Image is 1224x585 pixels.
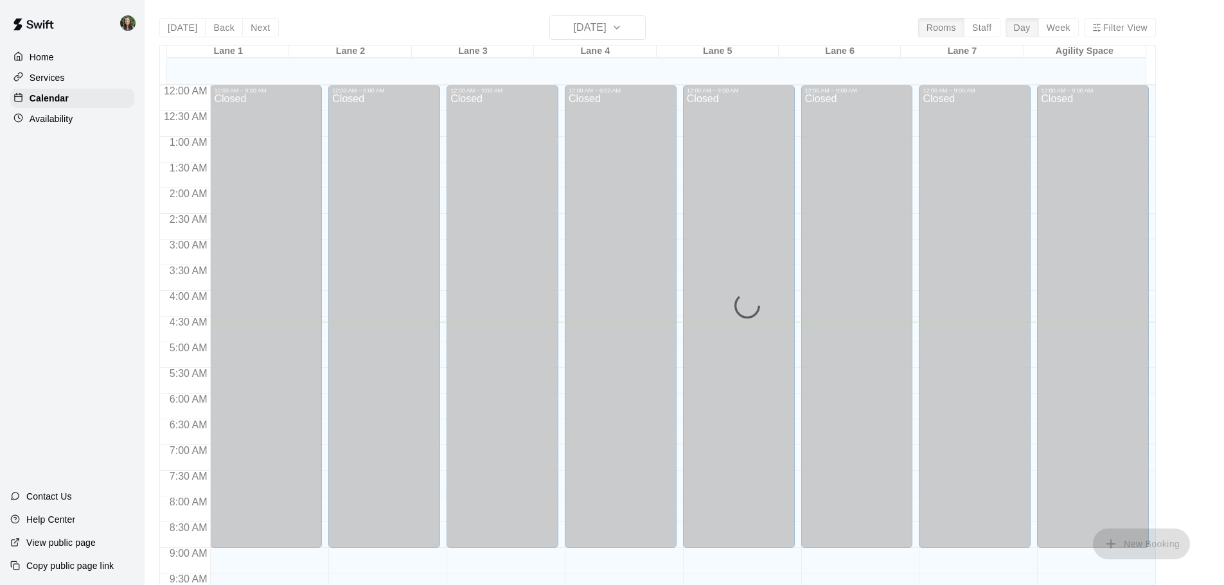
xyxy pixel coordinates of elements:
[166,419,211,430] span: 6:30 AM
[166,342,211,353] span: 5:00 AM
[923,94,1027,546] div: Closed
[166,214,211,225] span: 2:30 AM
[30,112,73,125] p: Availability
[166,573,211,584] span: 9:30 AM
[30,51,54,64] p: Home
[687,94,791,546] div: Closed
[683,85,795,548] div: 12:00 AM – 9:00 AM: Closed
[10,68,134,87] a: Services
[450,94,554,546] div: Closed
[779,46,901,58] div: Lane 6
[166,265,211,276] span: 3:30 AM
[10,89,134,108] a: Calendar
[805,94,909,546] div: Closed
[569,87,624,94] div: 12:00 AM – 9:00 AM
[447,85,558,548] div: 12:00 AM – 9:00 AM: Closed
[26,490,72,503] p: Contact Us
[1041,87,1096,94] div: 12:00 AM – 9:00 AM
[657,46,779,58] div: Lane 5
[166,496,211,507] span: 8:00 AM
[1093,537,1190,548] span: You don't have the permission to add bookings
[1041,94,1145,546] div: Closed
[687,87,742,94] div: 12:00 AM – 9:00 AM
[166,162,211,173] span: 1:30 AM
[328,85,440,548] div: 12:00 AM – 9:00 AM: Closed
[214,87,269,94] div: 12:00 AM – 9:00 AM
[26,513,75,526] p: Help Center
[166,188,211,199] span: 2:00 AM
[26,559,114,572] p: Copy public page link
[210,85,322,548] div: 12:00 AM – 9:00 AM: Closed
[332,87,387,94] div: 12:00 AM – 9:00 AM
[166,240,211,250] span: 3:00 AM
[30,71,65,84] p: Services
[166,291,211,302] span: 4:00 AM
[901,46,1023,58] div: Lane 7
[289,46,411,58] div: Lane 2
[166,317,211,327] span: 4:30 AM
[534,46,656,58] div: Lane 4
[450,87,506,94] div: 12:00 AM – 9:00 AM
[565,85,677,548] div: 12:00 AM – 9:00 AM: Closed
[214,94,318,546] div: Closed
[30,92,69,105] p: Calendar
[919,85,1031,548] div: 12:00 AM – 9:00 AM: Closed
[1024,46,1146,58] div: Agility Space
[10,48,134,67] a: Home
[801,85,913,548] div: 12:00 AM – 9:00 AM: Closed
[166,137,211,148] span: 1:00 AM
[923,87,978,94] div: 12:00 AM – 9:00 AM
[1037,85,1149,548] div: 12:00 AM – 9:00 AM: Closed
[161,111,211,122] span: 12:30 AM
[26,536,96,549] p: View public page
[412,46,534,58] div: Lane 3
[120,15,136,31] img: Megan MacDonald
[166,522,211,533] span: 8:30 AM
[118,10,145,36] div: Megan MacDonald
[166,548,211,559] span: 9:00 AM
[161,85,211,96] span: 12:00 AM
[166,471,211,482] span: 7:30 AM
[167,46,289,58] div: Lane 1
[166,445,211,456] span: 7:00 AM
[805,87,860,94] div: 12:00 AM – 9:00 AM
[166,368,211,379] span: 5:30 AM
[569,94,673,546] div: Closed
[10,109,134,128] a: Availability
[332,94,436,546] div: Closed
[166,394,211,405] span: 6:00 AM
